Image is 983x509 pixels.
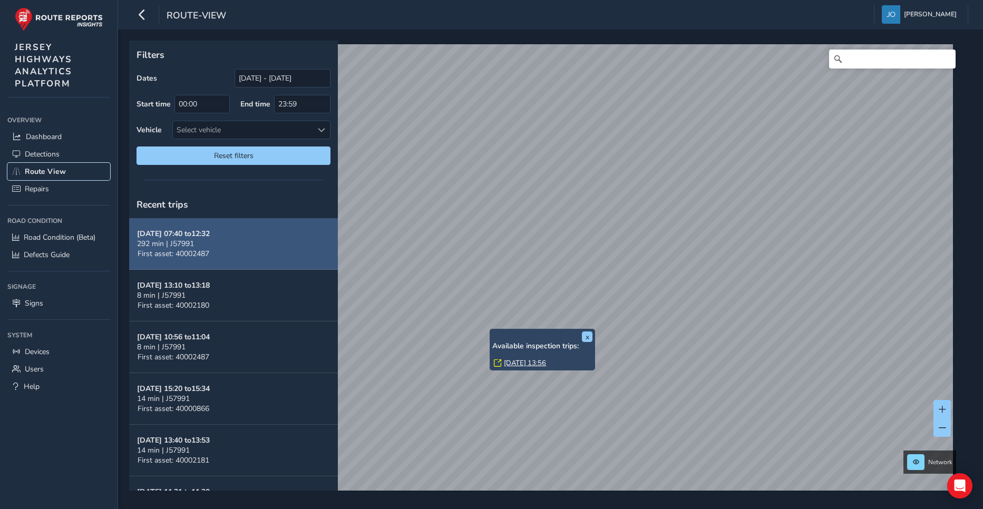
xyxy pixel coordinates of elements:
[137,435,210,445] strong: [DATE] 13:40 to 13:53
[137,99,171,109] label: Start time
[24,232,95,242] span: Road Condition (Beta)
[7,360,110,378] a: Users
[173,121,313,139] div: Select vehicle
[137,239,194,249] span: 292 min | J57991
[7,246,110,263] a: Defects Guide
[137,229,210,239] strong: [DATE] 07:40 to 12:32
[137,394,190,404] span: 14 min | J57991
[7,378,110,395] a: Help
[882,5,900,24] img: diamond-layout
[882,5,960,24] button: [PERSON_NAME]
[138,249,209,259] span: First asset: 40002487
[138,300,209,310] span: First asset: 40002180
[137,487,210,497] strong: [DATE] 11:21 to 11:30
[7,163,110,180] a: Route View
[26,132,62,142] span: Dashboard
[129,425,338,476] button: [DATE] 13:40 to13:5314 min | J57991First asset: 40002181
[137,198,188,211] span: Recent trips
[144,151,323,161] span: Reset filters
[25,149,60,159] span: Detections
[129,373,338,425] button: [DATE] 15:20 to15:3414 min | J57991First asset: 40000866
[947,473,972,498] div: Open Intercom Messenger
[138,352,209,362] span: First asset: 40002487
[129,270,338,321] button: [DATE] 13:10 to13:188 min | J57991First asset: 40002180
[492,342,592,351] h6: Available inspection trips:
[7,145,110,163] a: Detections
[904,5,957,24] span: [PERSON_NAME]
[137,280,210,290] strong: [DATE] 13:10 to 13:18
[7,279,110,295] div: Signage
[133,44,953,503] canvas: Map
[137,445,190,455] span: 14 min | J57991
[25,347,50,357] span: Devices
[25,298,43,308] span: Signs
[25,167,66,177] span: Route View
[137,290,186,300] span: 8 min | J57991
[137,384,210,394] strong: [DATE] 15:20 to 15:34
[7,327,110,343] div: System
[129,218,338,270] button: [DATE] 07:40 to12:32292 min | J57991First asset: 40002487
[137,48,330,62] p: Filters
[7,112,110,128] div: Overview
[129,321,338,373] button: [DATE] 10:56 to11:048 min | J57991First asset: 40002487
[7,213,110,229] div: Road Condition
[138,455,209,465] span: First asset: 40002181
[137,146,330,165] button: Reset filters
[829,50,956,68] input: Search
[137,342,186,352] span: 8 min | J57991
[15,7,103,31] img: rr logo
[928,458,952,466] span: Network
[137,332,210,342] strong: [DATE] 10:56 to 11:04
[582,331,592,342] button: x
[25,184,49,194] span: Repairs
[7,128,110,145] a: Dashboard
[25,364,44,374] span: Users
[7,180,110,198] a: Repairs
[7,229,110,246] a: Road Condition (Beta)
[7,343,110,360] a: Devices
[138,404,209,414] span: First asset: 40000866
[504,358,546,368] a: [DATE] 13:56
[24,250,70,260] span: Defects Guide
[240,99,270,109] label: End time
[7,295,110,312] a: Signs
[24,381,40,391] span: Help
[15,41,72,90] span: JERSEY HIGHWAYS ANALYTICS PLATFORM
[137,125,162,135] label: Vehicle
[137,73,157,83] label: Dates
[167,9,226,24] span: route-view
